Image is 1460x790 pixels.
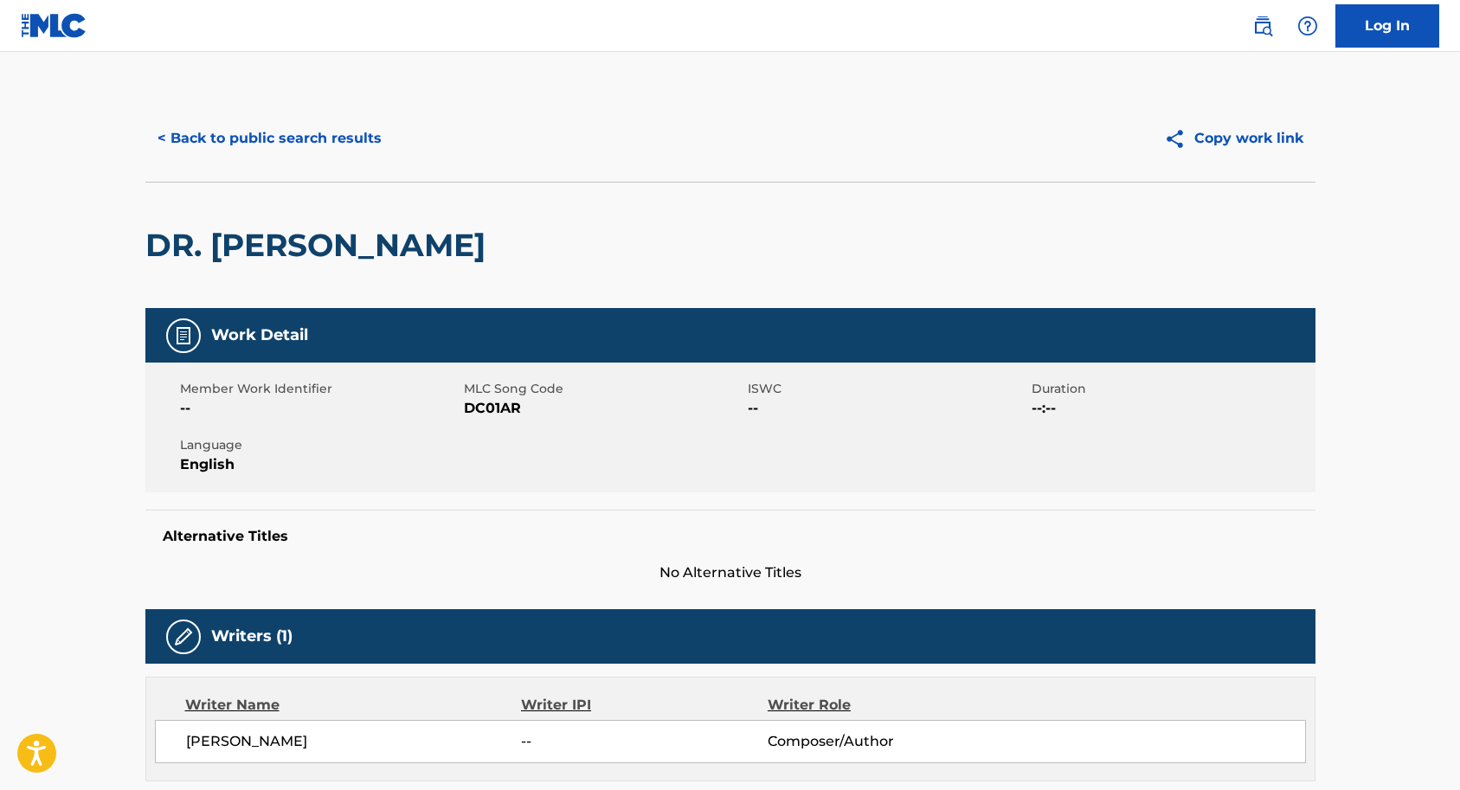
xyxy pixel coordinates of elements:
[1252,16,1273,36] img: search
[1335,4,1439,48] a: Log In
[211,325,308,345] h5: Work Detail
[1152,117,1315,160] button: Copy work link
[180,454,460,475] span: English
[768,731,992,752] span: Composer/Author
[1164,128,1194,150] img: Copy work link
[1245,9,1280,43] a: Public Search
[211,626,293,646] h5: Writers (1)
[180,436,460,454] span: Language
[1290,9,1325,43] div: Help
[768,695,992,716] div: Writer Role
[145,117,394,160] button: < Back to public search results
[1032,380,1311,398] span: Duration
[180,398,460,419] span: --
[464,380,743,398] span: MLC Song Code
[186,731,522,752] span: [PERSON_NAME]
[1032,398,1311,419] span: --:--
[173,325,194,346] img: Work Detail
[163,528,1298,545] h5: Alternative Titles
[180,380,460,398] span: Member Work Identifier
[173,626,194,647] img: Writers
[521,695,768,716] div: Writer IPI
[145,562,1315,583] span: No Alternative Titles
[145,226,494,265] h2: DR. [PERSON_NAME]
[748,380,1027,398] span: ISWC
[21,13,87,38] img: MLC Logo
[748,398,1027,419] span: --
[464,398,743,419] span: DC01AR
[1373,707,1460,790] iframe: Chat Widget
[1297,16,1318,36] img: help
[185,695,522,716] div: Writer Name
[521,731,767,752] span: --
